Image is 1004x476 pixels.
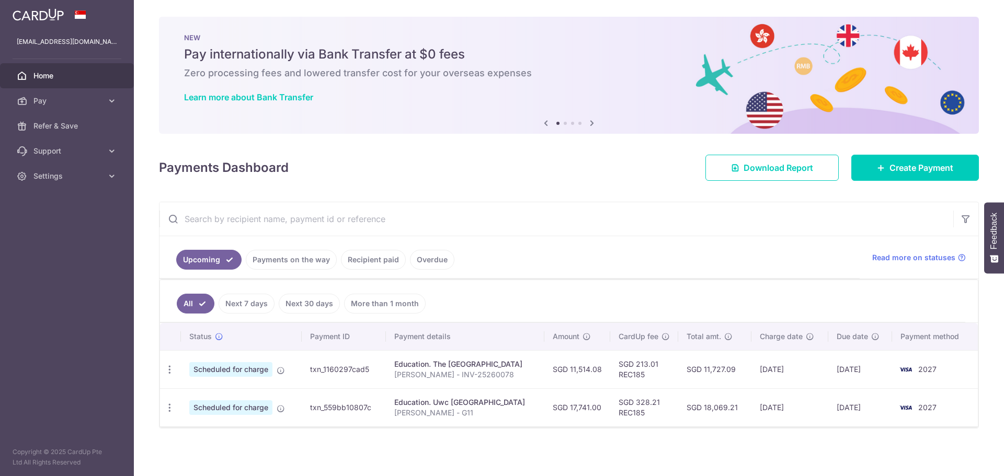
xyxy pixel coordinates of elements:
[184,46,954,63] h5: Pay internationally via Bank Transfer at $0 fees
[219,294,275,314] a: Next 7 days
[895,363,916,376] img: Bank Card
[189,331,212,342] span: Status
[189,400,272,415] span: Scheduled for charge
[760,331,803,342] span: Charge date
[13,8,64,21] img: CardUp
[302,388,385,426] td: txn_559bb10807c
[184,67,954,79] h6: Zero processing fees and lowered transfer cost for your overseas expenses
[177,294,214,314] a: All
[553,331,579,342] span: Amount
[176,250,242,270] a: Upcoming
[751,350,828,388] td: [DATE]
[344,294,426,314] a: More than 1 month
[751,388,828,426] td: [DATE]
[184,33,954,42] p: NEW
[687,331,721,342] span: Total amt.
[678,388,751,426] td: SGD 18,069.21
[394,397,537,408] div: Education. Uwc [GEOGRAPHIC_DATA]
[159,158,289,177] h4: Payments Dashboard
[837,331,868,342] span: Due date
[33,171,102,181] span: Settings
[918,365,937,374] span: 2027
[33,146,102,156] span: Support
[394,359,537,369] div: Education. The [GEOGRAPHIC_DATA]
[341,250,406,270] a: Recipient paid
[705,155,839,181] a: Download Report
[394,408,537,418] p: [PERSON_NAME] - G11
[984,202,1004,273] button: Feedback - Show survey
[828,350,893,388] td: [DATE]
[851,155,979,181] a: Create Payment
[678,350,751,388] td: SGD 11,727.09
[544,388,610,426] td: SGD 17,741.00
[872,252,966,263] a: Read more on statuses
[892,323,978,350] th: Payment method
[872,252,955,263] span: Read more on statuses
[394,369,537,380] p: [PERSON_NAME] - INV-25260078
[159,202,953,236] input: Search by recipient name, payment id or reference
[33,71,102,81] span: Home
[828,388,893,426] td: [DATE]
[544,350,610,388] td: SGD 11,514.08
[918,403,937,412] span: 2027
[610,350,678,388] td: SGD 213.01 REC185
[302,350,385,388] td: txn_1160297cad5
[302,323,385,350] th: Payment ID
[619,331,658,342] span: CardUp fee
[989,213,999,249] span: Feedback
[17,37,117,47] p: [EMAIL_ADDRESS][DOMAIN_NAME]
[189,362,272,377] span: Scheduled for charge
[410,250,454,270] a: Overdue
[889,161,953,174] span: Create Payment
[386,323,545,350] th: Payment details
[33,121,102,131] span: Refer & Save
[610,388,678,426] td: SGD 328.21 REC185
[895,401,916,414] img: Bank Card
[279,294,340,314] a: Next 30 days
[33,96,102,106] span: Pay
[744,161,813,174] span: Download Report
[246,250,337,270] a: Payments on the way
[159,17,979,134] img: Bank transfer banner
[184,92,313,102] a: Learn more about Bank Transfer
